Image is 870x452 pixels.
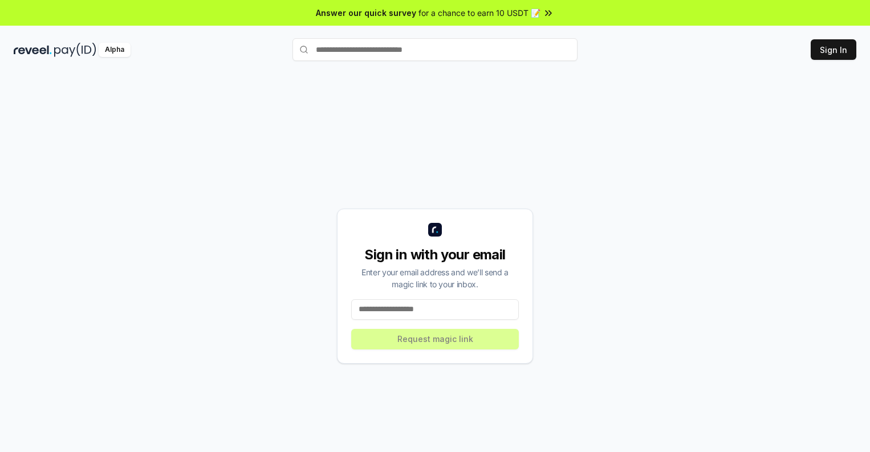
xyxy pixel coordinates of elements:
[99,43,131,57] div: Alpha
[14,43,52,57] img: reveel_dark
[811,39,856,60] button: Sign In
[54,43,96,57] img: pay_id
[351,246,519,264] div: Sign in with your email
[428,223,442,237] img: logo_small
[418,7,540,19] span: for a chance to earn 10 USDT 📝
[316,7,416,19] span: Answer our quick survey
[351,266,519,290] div: Enter your email address and we’ll send a magic link to your inbox.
